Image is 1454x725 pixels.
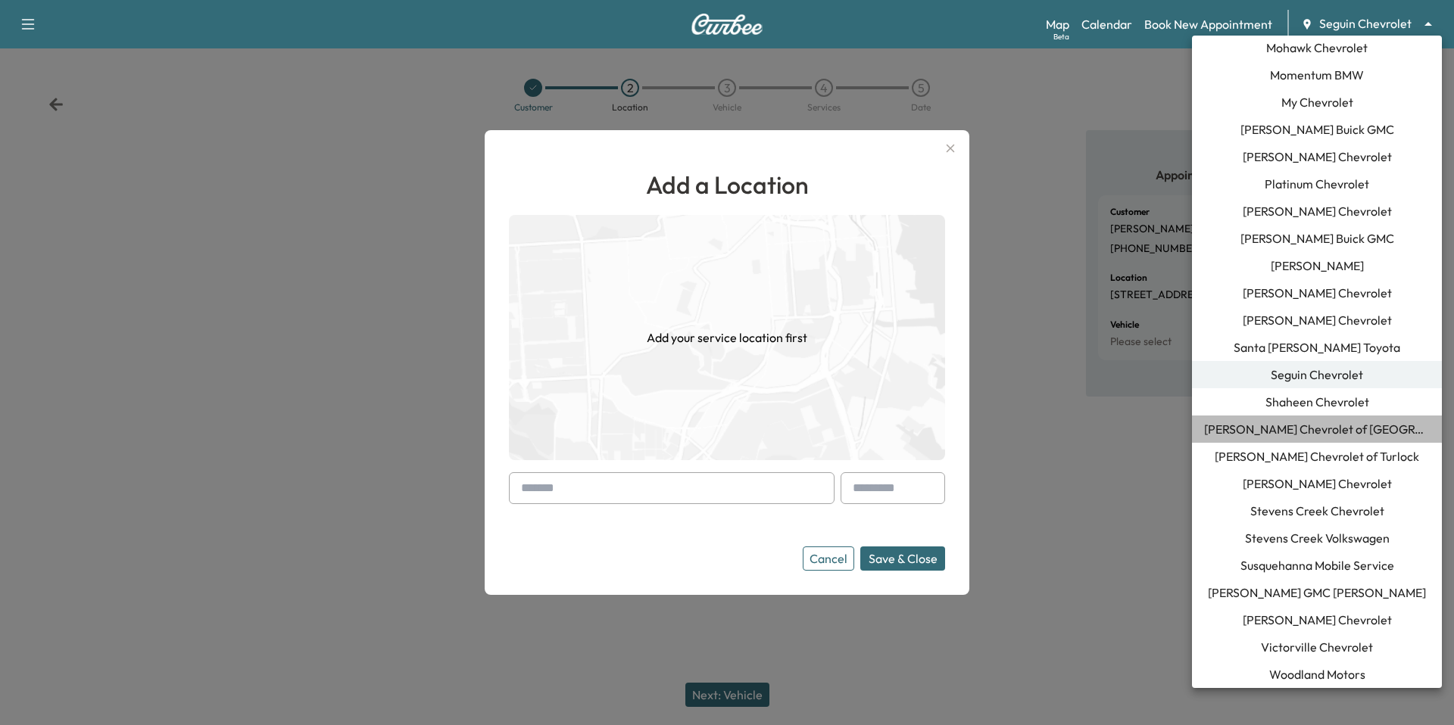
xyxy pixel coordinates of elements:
span: Mohawk Chevrolet [1266,39,1368,57]
span: [PERSON_NAME] Chevrolet [1243,202,1392,220]
span: Shaheen Chevrolet [1265,393,1369,411]
span: Victorville Chevrolet [1261,638,1373,656]
span: [PERSON_NAME] GMC [PERSON_NAME] [1208,583,1426,602]
span: [PERSON_NAME] Buick GMC [1240,229,1394,247]
span: [PERSON_NAME] Chevrolet of [GEOGRAPHIC_DATA] [1204,420,1430,438]
span: [PERSON_NAME] Chevrolet [1243,148,1392,166]
span: Woodland Motors [1269,665,1365,683]
span: [PERSON_NAME] Chevrolet [1243,284,1392,302]
span: [PERSON_NAME] Chevrolet of Turlock [1215,447,1419,465]
span: [PERSON_NAME] [1271,257,1364,275]
span: [PERSON_NAME] Buick GMC [1240,120,1394,138]
span: Stevens Creek Volkswagen [1245,529,1390,547]
span: Susquehanna Mobile Service [1240,556,1394,574]
span: Seguin Chevrolet [1271,366,1363,384]
span: Stevens Creek Chevrolet [1250,502,1384,520]
span: Momentum BMW [1270,66,1364,84]
span: [PERSON_NAME] Chevrolet [1243,475,1392,493]
span: Santa [PERSON_NAME] Toyota [1234,338,1400,356]
span: Platinum Chevrolet [1265,175,1369,193]
span: My Chevrolet [1281,93,1353,111]
span: [PERSON_NAME] Chevrolet [1243,311,1392,329]
span: [PERSON_NAME] Chevrolet [1243,611,1392,629]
